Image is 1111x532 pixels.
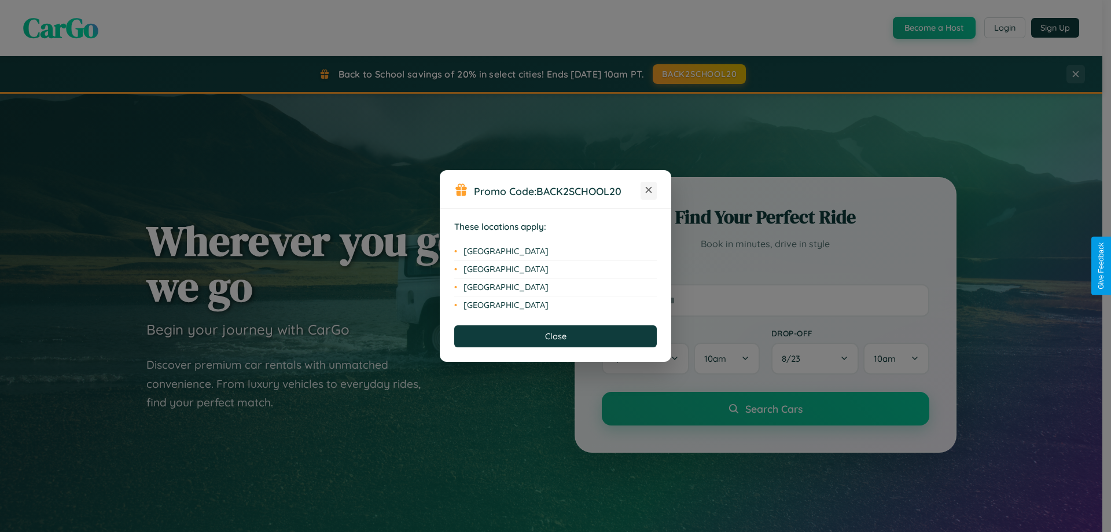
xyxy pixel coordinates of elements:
li: [GEOGRAPHIC_DATA] [454,261,657,278]
li: [GEOGRAPHIC_DATA] [454,278,657,296]
li: [GEOGRAPHIC_DATA] [454,243,657,261]
div: Give Feedback [1097,243,1105,289]
strong: These locations apply: [454,221,546,232]
h3: Promo Code: [474,185,641,197]
li: [GEOGRAPHIC_DATA] [454,296,657,314]
button: Close [454,325,657,347]
b: BACK2SCHOOL20 [536,185,621,197]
